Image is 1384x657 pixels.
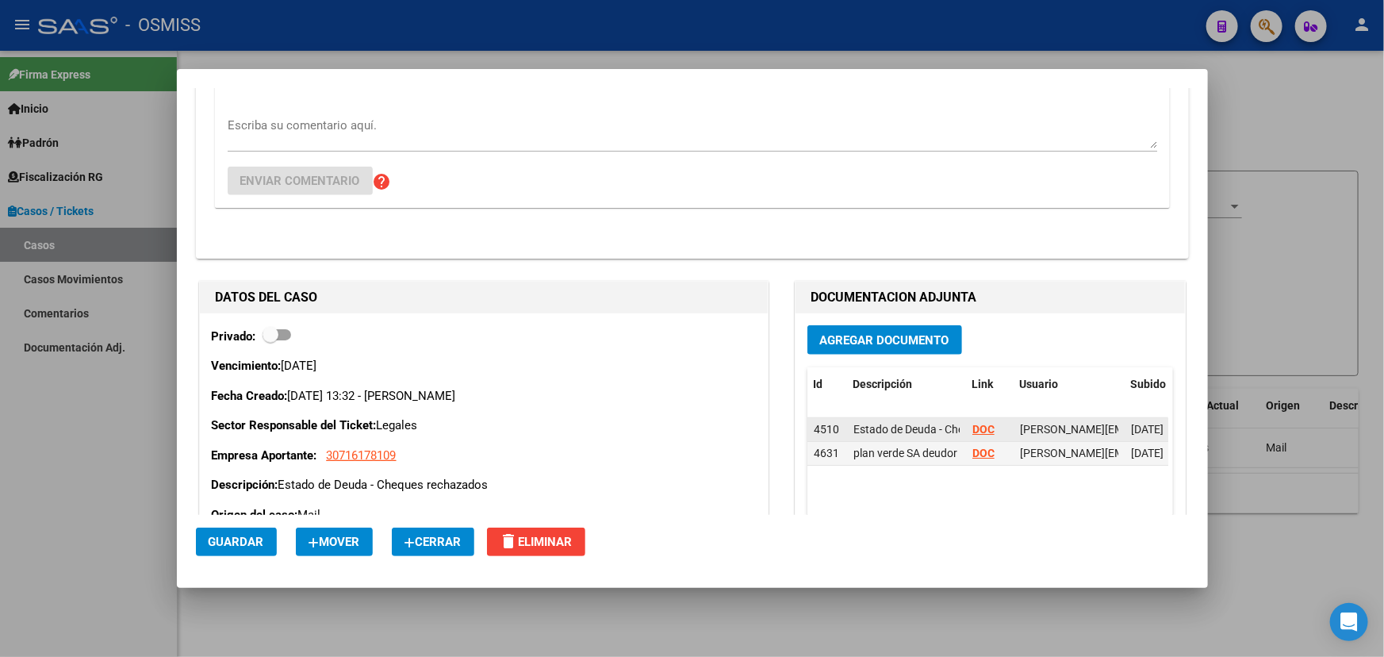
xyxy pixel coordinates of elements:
div: Open Intercom Messenger [1330,603,1368,641]
strong: Empresa Aportante: [212,448,317,463]
strong: Privado: [212,329,256,344]
span: 30716178109 [327,448,397,463]
button: Guardar [196,528,277,556]
span: Usuario [1020,378,1059,390]
span: Subido [1131,378,1167,390]
button: Cerrar [392,528,474,556]
span: [DATE] [1131,447,1164,459]
span: Enviar comentario [240,174,360,188]
span: Descripción [853,378,913,390]
strong: Fecha Creado: [212,389,288,403]
p: Estado de Deuda - Cheques rechazados [212,476,756,494]
datatable-header-cell: Link [966,367,1014,401]
span: Id [814,378,823,390]
strong: Sector Responsable del Ticket: [212,418,377,432]
span: Agregar Documento [820,333,949,348]
mat-icon: delete [500,532,519,551]
button: Agregar Documento [807,325,962,355]
a: DOC [972,423,995,436]
strong: Descripción: [212,478,278,492]
div: 4631 [814,444,841,463]
button: Enviar comentario [228,167,373,195]
datatable-header-cell: Subido [1125,367,1204,401]
button: Mover [296,528,373,556]
span: [DATE] [1131,423,1164,436]
p: [DATE] 13:32 - [PERSON_NAME] [212,387,756,405]
p: Legales [212,417,756,435]
datatable-header-cell: Usuario [1014,367,1125,401]
span: Eliminar [500,535,573,549]
p: [DATE] [212,357,756,375]
span: Link [972,378,994,390]
span: Estado de Deuda - Cheques rechazados [853,423,1048,436]
p: Mail [212,506,756,524]
strong: Vencimiento: [212,359,282,373]
span: plan verde SA deudor BCRA [853,447,988,459]
span: Mover [309,535,360,549]
h1: DOCUMENTACION ADJUNTA [811,288,1169,307]
datatable-header-cell: Id [807,367,847,401]
strong: Origen del caso: [212,508,298,522]
span: Cerrar [404,535,462,549]
button: Eliminar [487,528,585,556]
datatable-header-cell: Descripción [847,367,966,401]
mat-icon: help [373,172,392,191]
a: DOC [972,447,995,459]
span: Guardar [209,535,264,549]
div: 4510 [814,421,841,439]
strong: DATOS DEL CASO [216,290,318,305]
